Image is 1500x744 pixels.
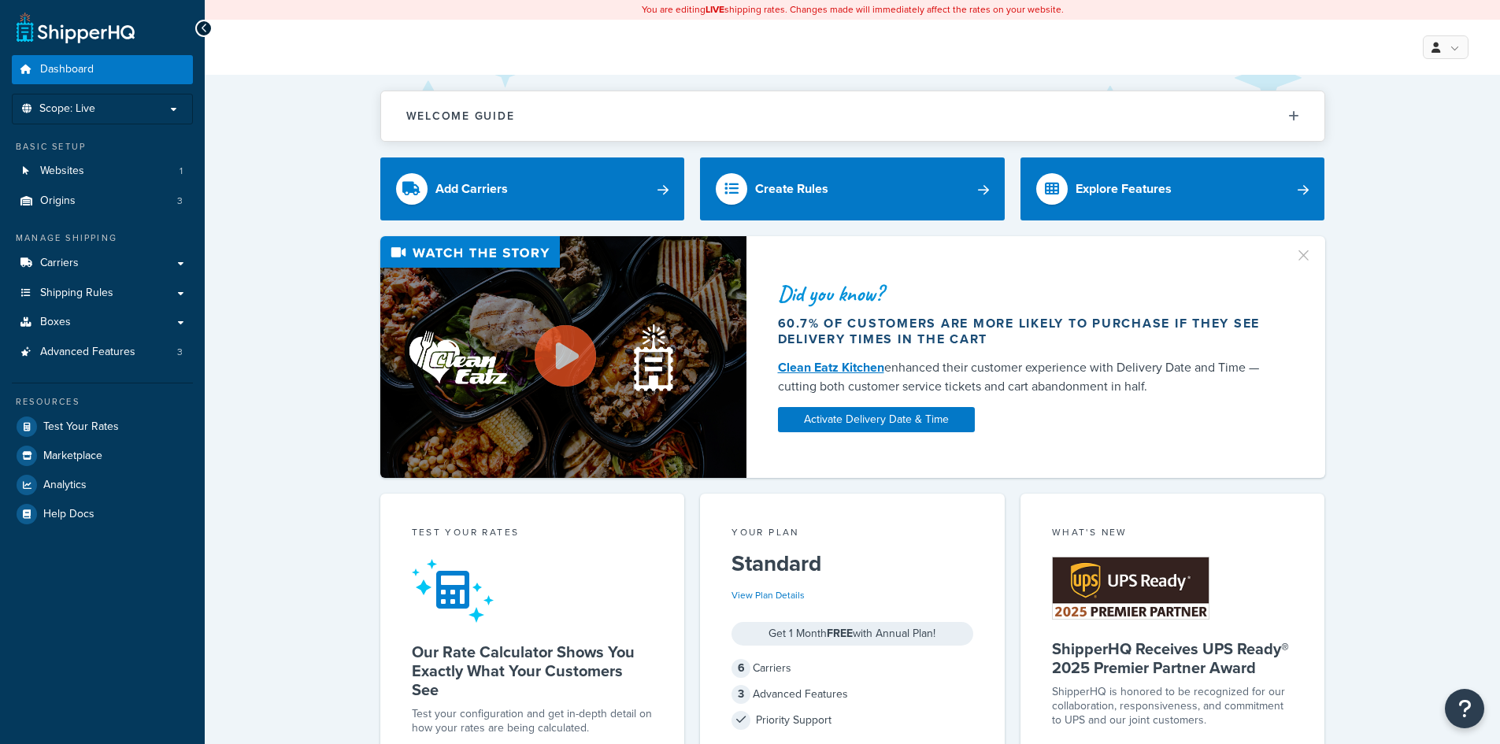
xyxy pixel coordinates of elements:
div: Resources [12,395,193,409]
div: Did you know? [778,283,1276,305]
div: Carriers [731,657,973,679]
div: Test your rates [412,525,654,543]
a: Dashboard [12,55,193,84]
a: Analytics [12,471,193,499]
a: Add Carriers [380,157,685,220]
a: Help Docs [12,500,193,528]
span: Dashboard [40,63,94,76]
span: 6 [731,659,750,678]
div: Explore Features [1076,178,1172,200]
a: Carriers [12,249,193,278]
div: Basic Setup [12,140,193,154]
div: Create Rules [755,178,828,200]
span: Analytics [43,479,87,492]
p: ShipperHQ is honored to be recognized for our collaboration, responsiveness, and commitment to UP... [1052,685,1294,727]
div: Add Carriers [435,178,508,200]
span: Carriers [40,257,79,270]
a: Origins3 [12,187,193,216]
b: LIVE [706,2,724,17]
h2: Welcome Guide [406,110,515,122]
li: Websites [12,157,193,186]
span: Marketplace [43,450,102,463]
a: Websites1 [12,157,193,186]
div: Manage Shipping [12,231,193,245]
a: View Plan Details [731,588,805,602]
a: Activate Delivery Date & Time [778,407,975,432]
div: Advanced Features [731,683,973,705]
span: Scope: Live [39,102,95,116]
a: Clean Eatz Kitchen [778,358,884,376]
a: Explore Features [1020,157,1325,220]
li: Advanced Features [12,338,193,367]
h5: Standard [731,551,973,576]
span: 1 [180,165,183,178]
span: Test Your Rates [43,420,119,434]
div: What's New [1052,525,1294,543]
span: Websites [40,165,84,178]
div: Test your configuration and get in-depth detail on how your rates are being calculated. [412,707,654,735]
a: Test Your Rates [12,413,193,441]
span: Help Docs [43,508,94,521]
span: Advanced Features [40,346,135,359]
li: Origins [12,187,193,216]
span: Boxes [40,316,71,329]
a: Boxes [12,308,193,337]
span: 3 [731,685,750,704]
span: Origins [40,194,76,208]
button: Welcome Guide [381,91,1324,141]
a: Create Rules [700,157,1005,220]
div: Priority Support [731,709,973,731]
button: Open Resource Center [1445,689,1484,728]
div: enhanced their customer experience with Delivery Date and Time — cutting both customer service ti... [778,358,1276,396]
h5: ShipperHQ Receives UPS Ready® 2025 Premier Partner Award [1052,639,1294,677]
strong: FREE [827,625,853,642]
div: Your Plan [731,525,973,543]
div: Get 1 Month with Annual Plan! [731,622,973,646]
a: Shipping Rules [12,279,193,308]
a: Advanced Features3 [12,338,193,367]
h5: Our Rate Calculator Shows You Exactly What Your Customers See [412,642,654,699]
div: 60.7% of customers are more likely to purchase if they see delivery times in the cart [778,316,1276,347]
span: Shipping Rules [40,287,113,300]
a: Marketplace [12,442,193,470]
img: Video thumbnail [380,236,746,478]
span: 3 [177,346,183,359]
span: 3 [177,194,183,208]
